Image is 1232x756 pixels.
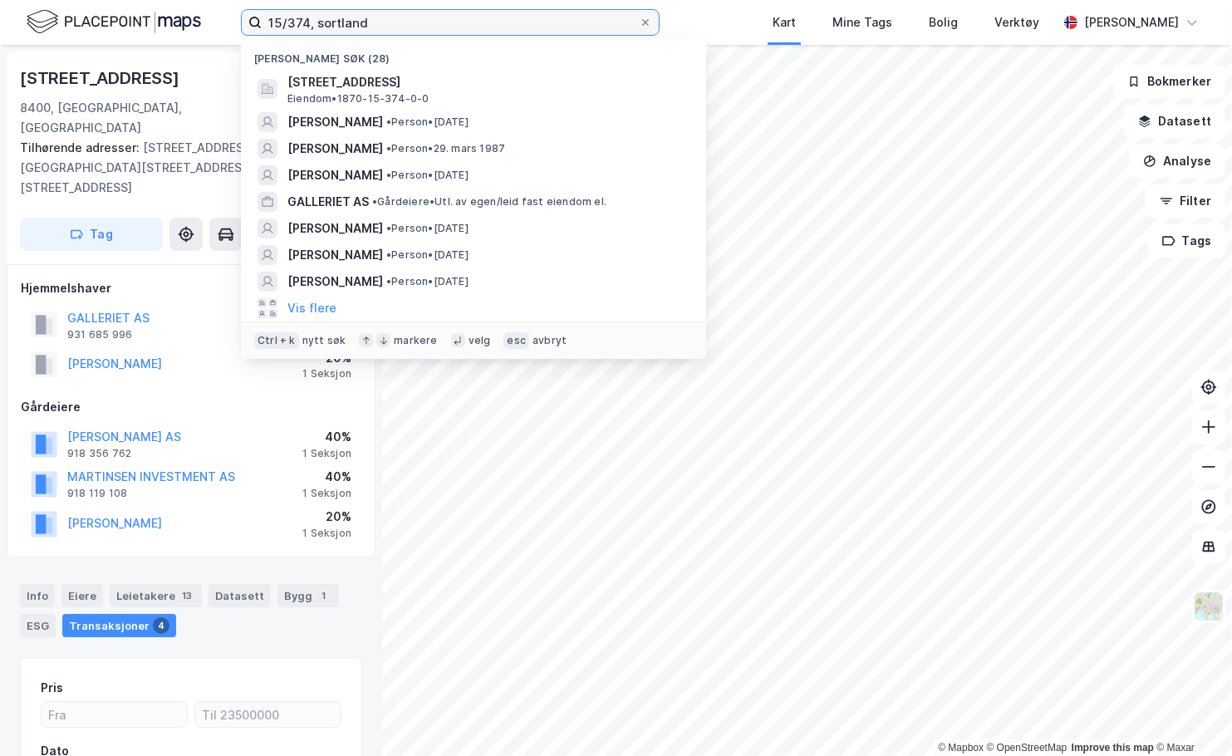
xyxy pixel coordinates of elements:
[287,112,383,132] span: [PERSON_NAME]
[277,584,339,607] div: Bygg
[287,218,383,238] span: [PERSON_NAME]
[533,334,567,347] div: avbryt
[20,65,183,91] div: [STREET_ADDRESS]
[832,12,892,32] div: Mine Tags
[262,10,639,35] input: Søk på adresse, matrikkel, gårdeiere, leietakere eller personer
[21,397,361,417] div: Gårdeiere
[386,115,469,129] span: Person • [DATE]
[386,248,469,262] span: Person • [DATE]
[386,222,469,235] span: Person • [DATE]
[302,487,351,500] div: 1 Seksjon
[254,332,299,349] div: Ctrl + k
[20,138,349,198] div: [STREET_ADDRESS][GEOGRAPHIC_DATA][STREET_ADDRESS][STREET_ADDRESS]
[1149,676,1232,756] div: Kontrollprogram for chat
[372,195,606,209] span: Gårdeiere • Utl. av egen/leid fast eiendom el.
[1146,184,1225,218] button: Filter
[394,334,437,347] div: markere
[773,12,796,32] div: Kart
[316,587,332,604] div: 1
[302,334,346,347] div: nytt søk
[386,115,391,128] span: •
[1193,591,1225,622] img: Z
[41,678,63,698] div: Pris
[302,447,351,460] div: 1 Seksjon
[287,192,369,212] span: GALLERIET AS
[42,702,187,727] input: Fra
[386,275,469,288] span: Person • [DATE]
[372,195,377,208] span: •
[287,298,336,318] button: Vis flere
[1148,224,1225,258] button: Tags
[20,140,143,155] span: Tilhørende adresser:
[209,584,271,607] div: Datasett
[386,169,469,182] span: Person • [DATE]
[287,72,686,92] span: [STREET_ADDRESS]
[287,165,383,185] span: [PERSON_NAME]
[67,447,131,460] div: 918 356 762
[20,98,276,138] div: 8400, [GEOGRAPHIC_DATA], [GEOGRAPHIC_DATA]
[302,527,351,540] div: 1 Seksjon
[67,328,132,341] div: 931 685 996
[20,218,163,251] button: Tag
[287,92,429,106] span: Eiendom • 1870-15-374-0-0
[20,614,56,637] div: ESG
[302,467,351,487] div: 40%
[1084,12,1179,32] div: [PERSON_NAME]
[302,427,351,447] div: 40%
[386,142,505,155] span: Person • 29. mars 1987
[195,702,341,727] input: Til 23500000
[241,39,706,69] div: [PERSON_NAME] søk (28)
[287,139,383,159] span: [PERSON_NAME]
[287,272,383,292] span: [PERSON_NAME]
[1129,145,1225,178] button: Analyse
[1149,676,1232,756] iframe: Chat Widget
[302,507,351,527] div: 20%
[386,169,391,181] span: •
[386,275,391,287] span: •
[938,742,984,754] a: Mapbox
[27,7,201,37] img: logo.f888ab2527a4732fd821a326f86c7f29.svg
[386,142,391,155] span: •
[20,584,55,607] div: Info
[1124,105,1225,138] button: Datasett
[503,332,529,349] div: esc
[153,617,169,634] div: 4
[62,614,176,637] div: Transaksjoner
[287,245,383,265] span: [PERSON_NAME]
[21,278,361,298] div: Hjemmelshaver
[1113,65,1225,98] button: Bokmerker
[302,367,351,380] div: 1 Seksjon
[386,222,391,234] span: •
[469,334,491,347] div: velg
[61,584,103,607] div: Eiere
[67,487,127,500] div: 918 119 108
[994,12,1039,32] div: Verktøy
[1072,742,1154,754] a: Improve this map
[987,742,1068,754] a: OpenStreetMap
[929,12,958,32] div: Bolig
[179,587,195,604] div: 13
[386,248,391,261] span: •
[110,584,202,607] div: Leietakere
